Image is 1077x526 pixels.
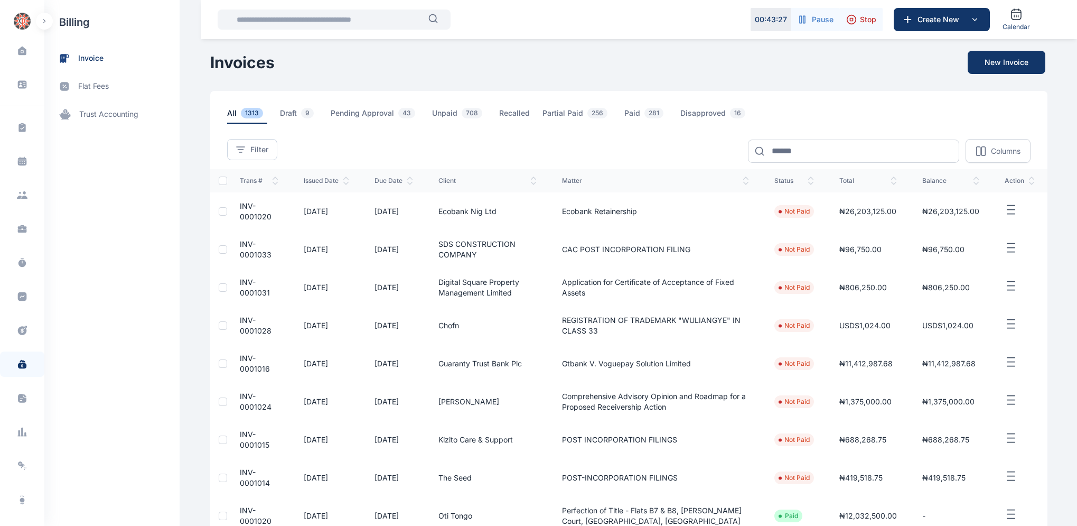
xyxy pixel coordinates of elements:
span: ₦12,032,500.00 [839,511,897,520]
span: Partial Paid [542,108,612,124]
p: 00 : 43 : 27 [755,14,787,25]
a: Disapproved16 [680,108,762,124]
span: INV-0001015 [240,430,269,449]
td: [DATE] [291,345,362,383]
span: 9 [301,108,314,118]
a: INV-0001028 [240,316,271,335]
a: Partial Paid256 [542,108,624,124]
td: [DATE] [291,383,362,421]
a: Recalled [499,108,542,124]
li: Not Paid [779,321,810,330]
li: Not Paid [779,207,810,216]
span: status [774,177,814,185]
span: Unpaid [432,108,486,124]
li: Not Paid [779,283,810,292]
span: ₦419,518.75 [839,473,883,482]
td: [DATE] [291,459,362,497]
a: INV-0001024 [240,392,271,411]
td: SDS CONSTRUCTION COMPANY [426,230,549,269]
a: INV-0001031 [240,278,270,297]
td: [DATE] [291,307,362,345]
a: Unpaid708 [432,108,499,124]
td: CAC POST INCORPORATION FILING [549,230,762,269]
span: INV-0001020 [240,506,271,525]
td: POST INCORPORATION FILINGS [549,421,762,459]
span: ₦806,250.00 [839,283,887,292]
span: Due Date [374,177,413,185]
button: Create New [894,8,990,31]
span: ₦96,750.00 [922,245,964,254]
span: Filter [250,144,268,155]
span: ₦11,412,987.68 [922,359,976,368]
td: [DATE] [362,345,426,383]
button: Stop [840,8,883,31]
td: [DATE] [362,421,426,459]
a: INV-0001016 [240,354,270,373]
a: flat fees [44,72,180,100]
td: Gtbank V. Voguepay Solution Limited [549,345,762,383]
td: Guaranty Trust Bank Plc [426,345,549,383]
td: [DATE] [362,192,426,230]
span: 1313 [241,108,263,118]
span: Disapproved [680,108,750,124]
td: POST-INCORPORATION FILINGS [549,459,762,497]
span: Calendar [1003,23,1030,31]
a: Calendar [998,4,1034,35]
li: Not Paid [779,359,810,368]
td: Ecobank Nig Ltd [426,192,549,230]
button: New Invoice [968,51,1045,74]
td: Ecobank Retainership [549,192,762,230]
li: Paid [779,512,798,520]
button: Columns [966,139,1031,163]
td: [DATE] [362,307,426,345]
span: ₦806,250.00 [922,283,970,292]
span: - [922,511,925,520]
span: Pause [812,14,833,25]
span: balance [922,177,979,185]
span: Trans # [240,177,278,185]
span: USD$1,024.00 [839,321,891,330]
td: [DATE] [291,192,362,230]
a: invoice [44,44,180,72]
td: Application for Certificate of Acceptance of Fixed Assets [549,269,762,307]
span: Create New [913,14,968,25]
td: Kizito Care & Support [426,421,549,459]
a: INV-0001033 [240,239,271,259]
span: 16 [730,108,745,118]
span: client [438,177,536,185]
span: flat fees [78,81,109,92]
span: Pending Approval [331,108,419,124]
a: All1313 [227,108,280,124]
span: total [839,177,897,185]
a: Pending Approval43 [331,108,432,124]
td: Comprehensive Advisory Opinion and Roadmap for a Proposed Receivership Action [549,383,762,421]
span: 281 [644,108,663,118]
span: ₦688,268.75 [922,435,969,444]
td: The Seed [426,459,549,497]
span: INV-0001014 [240,468,270,487]
td: [DATE] [291,269,362,307]
td: Chofn [426,307,549,345]
td: [DATE] [362,459,426,497]
span: issued date [304,177,349,185]
span: trust accounting [79,109,138,120]
span: invoice [78,53,104,64]
p: Columns [991,146,1020,156]
td: [DATE] [291,421,362,459]
span: 43 [398,108,415,118]
span: USD$1,024.00 [922,321,973,330]
span: ₦688,268.75 [839,435,886,444]
span: INV-0001020 [240,201,271,221]
span: Paid [624,108,668,124]
td: [DATE] [362,269,426,307]
span: 708 [462,108,482,118]
span: Stop [860,14,876,25]
span: ₦1,375,000.00 [922,397,975,406]
td: Digital Square Property Management Limited [426,269,549,307]
li: Not Paid [779,245,810,254]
